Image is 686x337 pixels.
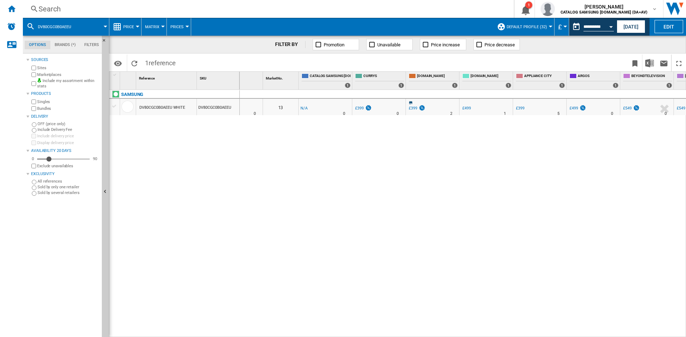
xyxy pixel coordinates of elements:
div: Exclusivity [31,171,99,177]
div: £549 [623,106,632,111]
div: N/A [300,105,308,112]
div: Sort None [138,72,197,83]
div: DV80CGC0B0AEEU [197,99,239,115]
div: £ [558,18,565,36]
input: Display delivery price [31,141,36,145]
button: Reload [127,55,141,71]
button: Maximize [672,55,686,71]
span: Price increase [431,42,460,47]
span: Default profile (32) [507,25,547,29]
img: promotionV3.png [418,105,426,111]
input: Display delivery price [31,164,36,168]
div: £399 [408,105,426,112]
div: Prices [170,18,187,36]
button: Hide [102,36,110,48]
div: 1 offers sold by CURRYS [398,83,404,88]
div: £399 [355,106,364,111]
label: Sold by several retailers [38,190,99,195]
div: Delivery Time : 0 day [611,110,613,117]
div: Delivery Time : 0 day [254,110,256,117]
div: Sort None [198,72,239,83]
div: 1 offers sold by APPLIANCE CITY [559,83,565,88]
img: alerts-logo.svg [7,22,16,31]
label: Include delivery price [37,133,99,139]
div: Delivery Time : 1 day [504,110,506,117]
button: md-calendar [569,20,583,34]
input: Include Delivery Fee [32,128,36,133]
div: [DOMAIN_NAME] 1 offers sold by AMAZON.CO.UK [407,72,459,90]
span: Market No. [266,76,283,80]
button: Unavailable [366,39,413,50]
div: CATALOG SAMSUNG [DOMAIN_NAME] (DA+AV) 1 offers sold by CATALOG SAMSUNG UK.IE (DA+AV) [300,72,352,90]
span: SKU [200,76,207,80]
img: excel-24x24.png [645,59,654,67]
div: Market No. Sort None [264,72,298,83]
div: Delivery Time : 0 day [397,110,399,117]
button: Price increase [420,39,466,50]
div: BEYONDTELEVISION 1 offers sold by BEYONDTELEVISION [622,72,673,90]
div: 13 [263,99,298,115]
span: 1 [141,55,179,70]
button: Promotion [313,39,359,50]
div: Delivery Time : 2 days [450,110,452,117]
span: BEYONDTELEVISION [631,73,672,80]
span: DV80CGC0B0AEEU [38,25,71,29]
label: Bundles [37,106,99,111]
div: £399 [515,105,525,112]
div: £399 [516,106,525,111]
button: Open calendar [605,19,617,32]
div: Default profile (32) [497,18,551,36]
div: Delivery Time : 0 day [343,110,345,117]
span: Reference [139,76,155,80]
div: SKU Sort None [198,72,239,83]
button: Options [111,57,125,70]
div: FILTER BY [275,41,305,48]
div: CURRYS 1 offers sold by CURRYS [354,72,406,90]
md-tab-item: Filters [80,41,103,49]
input: Marketplaces [31,72,36,77]
span: [DOMAIN_NAME] [471,73,511,80]
div: Delivery [31,114,99,119]
div: [DOMAIN_NAME] 1 offers sold by AO.COM [461,72,513,90]
div: £499 [461,105,471,112]
label: Include my assortment within stats [37,78,99,89]
img: promotionV3.png [579,105,586,111]
button: Download in Excel [642,55,657,71]
label: Exclude unavailables [37,163,99,169]
md-menu: Currency [555,18,569,36]
input: Sold by several retailers [32,191,36,196]
div: 1 offers sold by BEYONDTELEVISION [666,83,672,88]
label: Include Delivery Fee [38,127,99,132]
input: All references [32,180,36,184]
div: DV80CGC0B0AEEU WHITE [139,99,185,116]
label: All references [38,179,99,184]
input: Sold by only one retailer [32,185,36,190]
div: Sort None [264,72,298,83]
span: Unavailable [377,42,401,47]
span: £ [558,23,562,31]
div: Click to filter on that brand [121,90,143,99]
button: Bookmark this report [628,55,642,71]
div: Delivery Time : 0 day [665,110,667,117]
button: Matrix [145,18,163,36]
img: profile.jpg [541,2,555,16]
div: 90 [91,156,99,162]
span: Price decrease [484,42,515,47]
div: £499 [568,105,586,112]
span: ARGOS [578,73,618,80]
span: CURRYS [363,73,404,80]
label: Sold by only one retailer [38,184,99,190]
div: 1 [525,1,532,9]
div: Search [39,4,495,14]
input: Include my assortment within stats [31,79,36,88]
div: £499 [570,106,578,111]
label: Sites [37,65,99,71]
img: mysite-bg-18x18.png [37,78,41,82]
div: £549 [622,105,640,112]
span: CATALOG SAMSUNG [DOMAIN_NAME] (DA+AV) [310,73,351,80]
button: DV80CGC0B0AEEU [38,18,78,36]
button: Price [123,18,138,36]
div: APPLIANCE CITY 1 offers sold by APPLIANCE CITY [514,72,566,90]
div: 1 offers sold by AMAZON.CO.UK [452,83,458,88]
